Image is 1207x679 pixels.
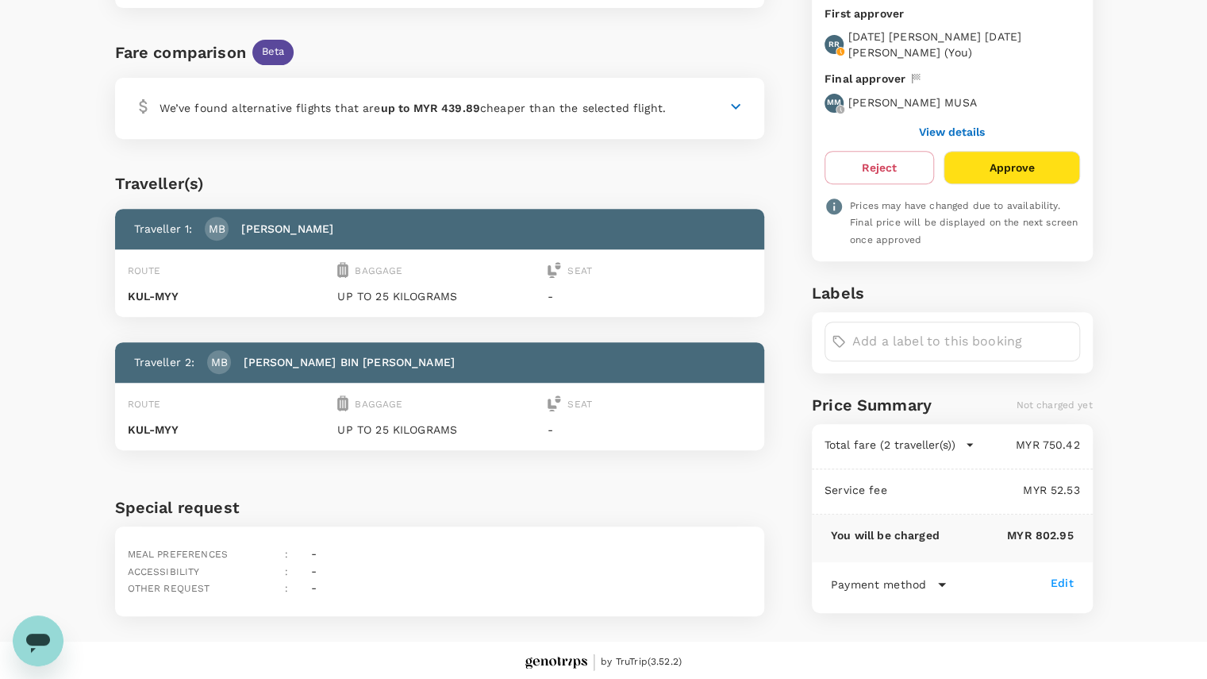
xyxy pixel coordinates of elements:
span: Prices may have changed due to availability. Final price will be displayed on the next screen onc... [850,200,1078,246]
span: Accessibility [128,566,200,577]
div: Fare comparison [115,40,246,65]
div: - [305,557,317,581]
input: Add a label to this booking [852,329,1073,354]
div: Traveller(s) [115,171,765,196]
p: - [548,288,751,304]
p: Traveller 2 : [134,354,195,370]
iframe: Button to launch messaging window [13,615,63,666]
h6: Labels [812,280,1093,306]
span: Baggage [355,265,402,276]
img: baggage-icon [337,395,348,411]
p: Total fare (2 traveller(s)) [825,437,955,453]
span: Beta [252,44,294,60]
b: up to MYR 439.89 [381,102,480,114]
p: [PERSON_NAME] MUSA [848,95,977,110]
p: MYR 52.53 [887,482,1080,498]
p: [PERSON_NAME] BIN [PERSON_NAME] [244,354,455,370]
span: Seat [567,399,592,410]
span: Meal preferences [128,549,228,560]
h6: Special request [115,495,765,520]
p: KUL - MYY [128,288,332,304]
div: - [305,573,317,597]
p: Service fee [825,482,887,498]
img: seat-icon [548,395,561,411]
p: [PERSON_NAME] [241,221,333,237]
p: You will be charged [831,527,940,543]
p: KUL - MYY [128,422,332,438]
span: Route [128,265,161,276]
p: We’ve found alternative flights that are cheaper than the selected flight. [160,100,666,116]
p: Traveller 1 : [134,221,193,237]
img: seat-icon [548,262,561,278]
p: MYR 750.42 [974,437,1080,453]
span: Other request [128,583,210,594]
div: Edit [1051,575,1074,591]
p: UP TO 25 KILOGRAMS [337,288,541,304]
h6: Price Summary [812,392,932,418]
p: Payment method [831,577,926,592]
p: Final approver [825,71,905,87]
button: Total fare (2 traveller(s)) [825,437,974,453]
span: : [285,566,288,577]
img: baggage-icon [337,262,348,278]
button: Approve [944,151,1079,184]
span: Seat [567,265,592,276]
img: Genotrips - EPOMS [525,657,587,669]
p: [DATE] [PERSON_NAME] [DATE] [PERSON_NAME] ( You ) [848,29,1080,60]
span: by TruTrip ( 3.52.2 ) [601,654,682,670]
p: MYR 802.95 [940,527,1074,543]
div: - [305,539,317,563]
p: RR [828,39,840,50]
span: Baggage [355,399,402,410]
p: - [548,422,751,438]
span: : [285,583,288,594]
p: First approver [825,6,1080,22]
span: : [285,549,288,560]
button: Reject [825,151,934,184]
span: Not charged yet [1016,399,1092,411]
p: UP TO 25 KILOGRAMS [337,422,541,438]
p: MM [827,97,841,108]
p: MB [211,354,228,370]
p: MB [209,221,225,237]
span: Route [128,399,161,410]
button: View details [919,125,985,138]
